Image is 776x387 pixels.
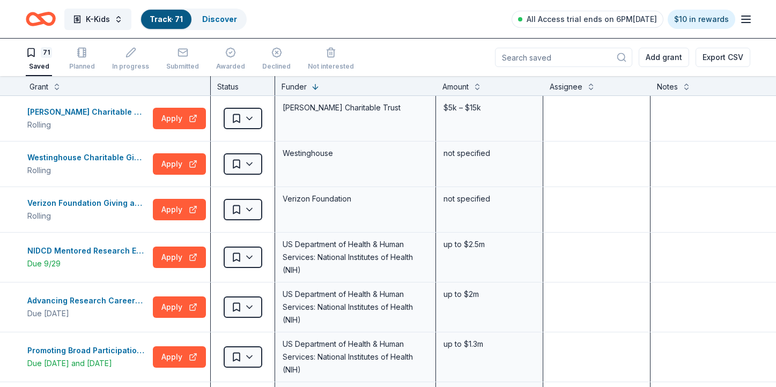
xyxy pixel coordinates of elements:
div: not specified [442,146,536,161]
div: Westinghouse [282,146,429,161]
div: In progress [112,62,149,71]
div: Verizon Foundation Giving and Grants [27,197,149,210]
a: Home [26,6,56,32]
div: Grant [29,80,48,93]
div: Westinghouse Charitable Giving Program [27,151,149,164]
button: NIDCD Mentored Research Education Pathway for Otolaryngology Residents and Medical Students (R25 ... [27,244,149,270]
div: Verizon Foundation [282,191,429,206]
button: Apply [153,153,206,175]
div: Awarded [216,62,245,71]
span: K-Kids [86,13,110,26]
button: Not interested [308,43,354,76]
button: Awarded [216,43,245,76]
div: up to $1.3m [442,337,536,352]
div: $5k – $15k [442,100,536,115]
div: up to $2.5m [442,237,536,252]
div: Notes [657,80,678,93]
div: Planned [69,62,95,71]
div: [PERSON_NAME] Charitable Trust [282,100,429,115]
div: US Department of Health & Human Services: National Institutes of Health (NIH) [282,287,429,328]
button: Apply [153,296,206,318]
div: Advancing Research Careers (ARC) Institutionally-Focused Research Education Award to Promote Dive... [27,294,149,307]
a: Track· 71 [150,14,183,24]
button: Track· 71Discover [140,9,247,30]
a: Discover [202,14,237,24]
button: In progress [112,43,149,76]
div: Promoting Broad Participation in NIDCD Extramural Workforce through Research Education Experience... [27,344,149,357]
div: Amount [442,80,469,93]
button: Promoting Broad Participation in NIDCD Extramural Workforce through Research Education Experience... [27,344,149,370]
div: US Department of Health & Human Services: National Institutes of Health (NIH) [282,337,429,377]
div: NIDCD Mentored Research Education Pathway for Otolaryngology Residents and Medical Students (R25 ... [27,244,149,257]
button: Export CSV [696,48,750,67]
button: 71Saved [26,43,52,76]
button: Advancing Research Careers (ARC) Institutionally-Focused Research Education Award to Promote Dive... [27,294,149,320]
div: Funder [282,80,307,93]
button: Add grant [639,48,689,67]
button: Submitted [166,43,199,76]
div: not specified [442,191,536,206]
div: Submitted [166,62,199,71]
div: Rolling [27,210,149,222]
div: Assignee [550,80,582,93]
button: Apply [153,247,206,268]
div: US Department of Health & Human Services: National Institutes of Health (NIH) [282,237,429,278]
button: Westinghouse Charitable Giving ProgramRolling [27,151,149,177]
div: Due 9/29 [27,257,149,270]
div: up to $2m [442,287,536,302]
button: Apply [153,346,206,368]
div: Due [DATE] [27,307,149,320]
button: Apply [153,199,206,220]
div: 71 [41,47,52,58]
div: Rolling [27,164,149,177]
button: Apply [153,108,206,129]
span: All Access trial ends on 6PM[DATE] [527,13,657,26]
a: All Access trial ends on 6PM[DATE] [512,11,663,28]
a: $10 in rewards [668,10,735,29]
div: [PERSON_NAME] Charitable Trust Grant [27,106,149,118]
button: Verizon Foundation Giving and GrantsRolling [27,197,149,222]
div: Saved [26,62,52,71]
div: Not interested [308,62,354,71]
button: [PERSON_NAME] Charitable Trust GrantRolling [27,106,149,131]
button: K-Kids [64,9,131,30]
div: Rolling [27,118,149,131]
button: Declined [262,43,291,76]
input: Search saved [495,48,632,67]
div: Status [211,76,275,95]
div: Due [DATE] and [DATE] [27,357,149,370]
button: Planned [69,43,95,76]
div: Declined [262,62,291,71]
